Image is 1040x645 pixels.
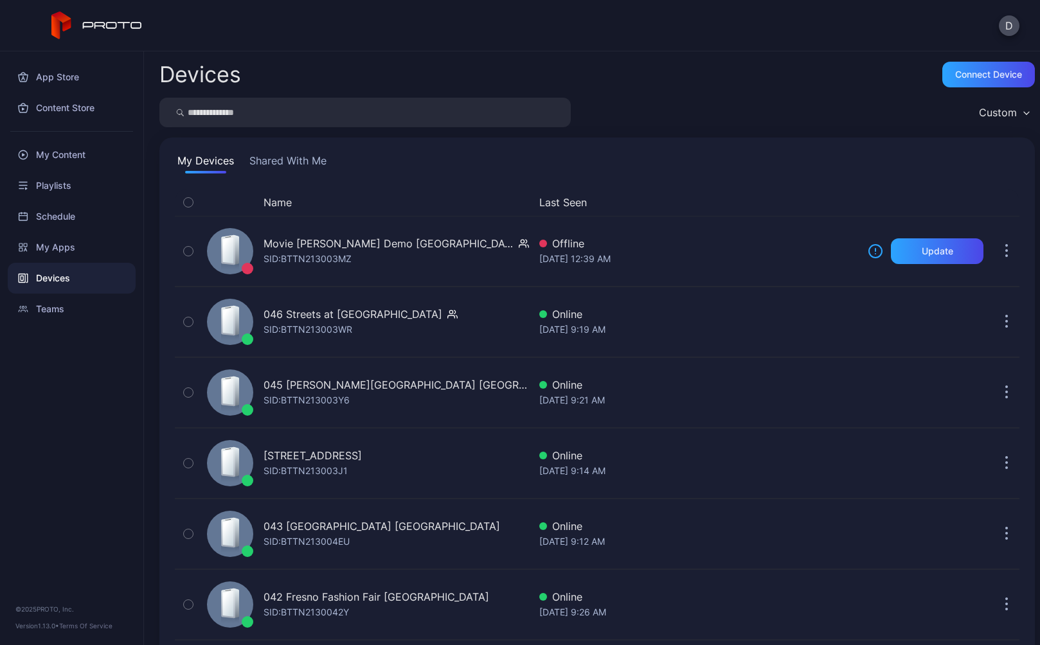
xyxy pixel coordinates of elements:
[264,463,348,479] div: SID: BTTN213003J1
[264,393,350,408] div: SID: BTTN213003Y6
[59,622,112,630] a: Terms Of Service
[979,106,1017,119] div: Custom
[8,139,136,170] a: My Content
[863,195,978,210] div: Update Device
[264,377,529,393] div: 045 [PERSON_NAME][GEOGRAPHIC_DATA] [GEOGRAPHIC_DATA]
[15,622,59,630] span: Version 1.13.0 •
[539,322,857,337] div: [DATE] 9:19 AM
[539,306,857,322] div: Online
[8,294,136,324] a: Teams
[264,448,362,463] div: [STREET_ADDRESS]
[264,195,292,210] button: Name
[999,15,1019,36] button: D
[8,201,136,232] a: Schedule
[973,98,1035,127] button: Custom
[539,518,857,534] div: Online
[539,393,857,408] div: [DATE] 9:21 AM
[539,195,852,210] button: Last Seen
[539,605,857,620] div: [DATE] 9:26 AM
[159,63,241,86] h2: Devices
[539,534,857,549] div: [DATE] 9:12 AM
[264,589,489,605] div: 042 Fresno Fashion Fair [GEOGRAPHIC_DATA]
[891,238,983,264] button: Update
[8,62,136,93] a: App Store
[264,605,349,620] div: SID: BTTN2130042Y
[8,93,136,123] a: Content Store
[539,448,857,463] div: Online
[539,589,857,605] div: Online
[264,534,350,549] div: SID: BTTN213004EU
[539,463,857,479] div: [DATE] 9:14 AM
[264,518,500,534] div: 043 [GEOGRAPHIC_DATA] [GEOGRAPHIC_DATA]
[8,232,136,263] a: My Apps
[264,322,352,337] div: SID: BTTN213003WR
[8,263,136,294] a: Devices
[8,170,136,201] a: Playlists
[539,236,857,251] div: Offline
[539,251,857,267] div: [DATE] 12:39 AM
[955,69,1022,80] div: Connect device
[264,306,442,322] div: 046 Streets at [GEOGRAPHIC_DATA]
[264,251,352,267] div: SID: BTTN213003MZ
[994,195,1019,210] div: Options
[264,236,514,251] div: Movie [PERSON_NAME] Demo [GEOGRAPHIC_DATA]
[942,62,1035,87] button: Connect device
[15,604,128,614] div: © 2025 PROTO, Inc.
[247,153,329,173] button: Shared With Me
[539,377,857,393] div: Online
[175,153,237,173] button: My Devices
[922,246,953,256] div: Update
